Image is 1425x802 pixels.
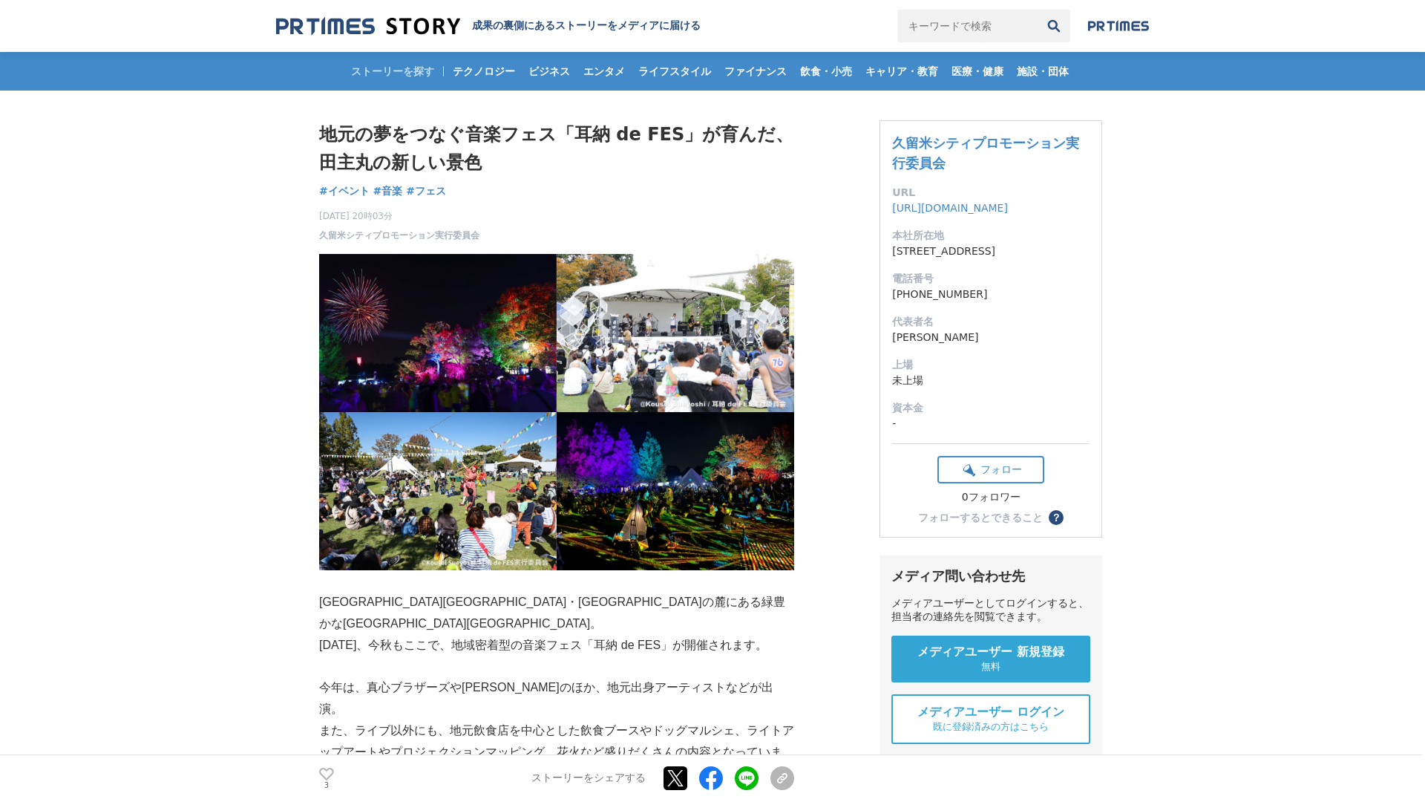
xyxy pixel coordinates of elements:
[794,52,858,91] a: 飲食・小売
[632,65,717,78] span: ライフスタイル
[794,65,858,78] span: 飲食・小売
[859,65,944,78] span: キャリア・教育
[319,592,794,635] p: [GEOGRAPHIC_DATA][GEOGRAPHIC_DATA]・[GEOGRAPHIC_DATA]の麓にある緑豊かな[GEOGRAPHIC_DATA][GEOGRAPHIC_DATA]。
[1038,10,1070,42] button: 検索
[319,229,479,242] a: 久留米シティプロモーション実行委員会
[892,330,1090,345] dd: [PERSON_NAME]
[892,287,1090,302] dd: [PHONE_NUMBER]
[859,52,944,91] a: キャリア・教育
[1049,510,1064,525] button: ？
[892,314,1090,330] dt: 代表者名
[892,357,1090,373] dt: 上場
[632,52,717,91] a: ライフスタイル
[891,694,1090,744] a: メディアユーザー ログイン 既に登録済みの方はこちら
[319,635,794,656] p: [DATE]、今秋もここで、地域密着型の音楽フェス「耳納 de FES」が開催されます。
[319,677,794,720] p: 今年は、真心ブラザーズや[PERSON_NAME]のほか、地元出身アーティストなどが出演。
[917,645,1064,660] span: メディアユーザー 新規登録
[319,209,479,223] span: [DATE] 20時03分
[319,183,370,199] a: #イベント
[892,135,1079,171] a: 久留米シティプロモーション実行委員会
[897,10,1038,42] input: キーワードで検索
[917,705,1064,720] span: メディアユーザー ログイン
[937,456,1044,483] button: フォロー
[892,373,1090,388] dd: 未上場
[319,184,370,198] span: #イベント
[981,660,1000,674] span: 無料
[933,720,1049,734] span: 既に登録済みの方はこちら
[276,16,701,36] a: 成果の裏側にあるストーリーをメディアに届ける 成果の裏側にあるストーリーをメディアに届ける
[718,52,793,91] a: ファイナンス
[472,19,701,33] h2: 成果の裏側にあるストーリーをメディアに届ける
[892,244,1090,259] dd: [STREET_ADDRESS]
[577,52,631,91] a: エンタメ
[319,782,334,789] p: 3
[406,183,446,199] a: #フェス
[577,65,631,78] span: エンタメ
[892,416,1090,431] dd: -
[892,271,1090,287] dt: 電話番号
[373,184,403,198] span: #音楽
[1051,512,1061,523] span: ？
[531,772,646,786] p: ストーリーをシェアする
[522,65,576,78] span: ビジネス
[946,52,1009,91] a: 医療・健康
[891,597,1090,624] div: メディアユーザーとしてログインすると、担当者の連絡先を閲覧できます。
[373,183,403,199] a: #音楽
[447,52,521,91] a: テクノロジー
[892,228,1090,244] dt: 本社所在地
[319,254,794,571] img: thumbnail_b3fa9770-a299-11f0-a9ce-578e8dff0561.jpg
[892,185,1090,200] dt: URL
[918,512,1043,523] div: フォローするとできること
[891,636,1090,682] a: メディアユーザー 新規登録 無料
[447,65,521,78] span: テクノロジー
[718,65,793,78] span: ファイナンス
[1088,20,1149,32] img: prtimes
[276,16,460,36] img: 成果の裏側にあるストーリーをメディアに届ける
[406,184,446,198] span: #フェス
[319,720,794,784] p: また、ライブ以外にも、地元飲食店を中心とした飲食ブースやドッグマルシェ、ライトアップアートやプロジェクションマッピング、花火など盛りだくさんの内容となっています。
[1011,65,1075,78] span: 施設・団体
[946,65,1009,78] span: 医療・健康
[522,52,576,91] a: ビジネス
[892,202,1008,214] a: [URL][DOMAIN_NAME]
[891,567,1090,585] div: メディア問い合わせ先
[1011,52,1075,91] a: 施設・団体
[937,491,1044,504] div: 0フォロワー
[319,120,794,177] h1: 地元の夢をつなぐ音楽フェス「耳納 de FES」が育んだ、田主丸の新しい景色
[892,400,1090,416] dt: 資本金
